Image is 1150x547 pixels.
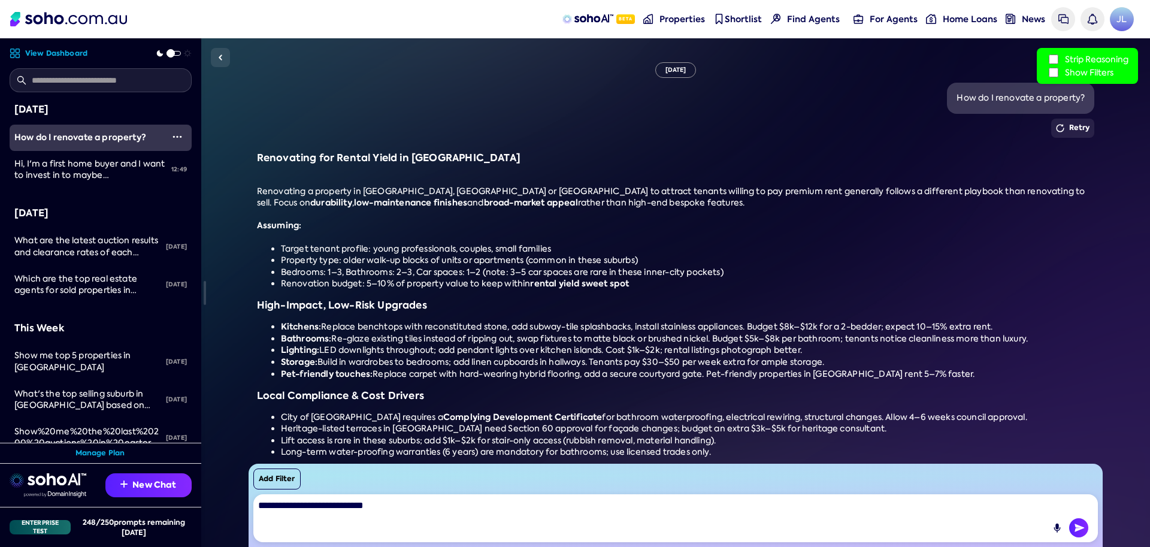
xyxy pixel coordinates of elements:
img: Find agents icon [771,14,781,24]
div: [DATE] [14,102,187,117]
div: 12:49 [167,156,192,183]
h3: Local Compliance & Cost Drivers [257,390,1095,402]
div: This Week [14,321,187,336]
span: News [1022,13,1045,25]
li: Heritage-listed terraces in [GEOGRAPHIC_DATA] need Section 60 approval for façade changes; budget... [281,423,1095,435]
img: sohoAI logo [562,14,613,24]
span: JL [1110,7,1134,31]
img: Data provided by Domain Insight [24,491,86,497]
li: LED downlights throughout; add pendant lights over kitchen islands. Cost $1k–$2k; rental listings... [281,344,1095,356]
li: Target tenant profile: young professionals, couples, small families [281,243,1095,255]
strong: durability [310,197,352,208]
span: What are the latest auction results and clearance rates of each month? and show me on a graph [14,235,158,269]
img: Recommendation icon [120,480,128,488]
strong: Lighting: [281,344,320,356]
div: [DATE] [655,62,697,78]
img: news-nav icon [1006,14,1016,24]
span: What's the top selling suburb in [GEOGRAPHIC_DATA] based on total sold properties in the past 12 ... [14,388,154,446]
strong: low-maintenance finishes [354,197,467,208]
span: Properties [659,13,705,25]
a: Manage Plan [75,448,125,458]
a: What's the top selling suburb in [GEOGRAPHIC_DATA] based on total sold properties in the past 12 ... [10,381,161,419]
span: How do I renovate a property? [14,131,146,143]
span: Show%20me%20the%20last%20200%20auctions%20in%20eastern%20suburbs%20with%20sold%20price,%20see%20more [14,426,159,472]
label: Show Filters [1046,66,1128,79]
h3: High-Impact, Low-Risk Upgrades [257,300,1095,312]
div: How do I renovate a property? [14,132,163,144]
span: Find Agents [787,13,840,25]
a: How do I renovate a property? [10,125,163,151]
div: Hi, I'm a first home buyer and I want to invest in to maybe Victoria or New South Wales, but I ne... [14,158,167,182]
a: Show me top 5 properties in [GEOGRAPHIC_DATA] [10,343,161,380]
button: New Chat [105,473,192,497]
span: Which are the top real estate agents for sold properties in [GEOGRAPHIC_DATA], [GEOGRAPHIC_DATA]? [14,273,137,319]
strong: Pet-friendly touches: [281,368,373,380]
strong: Bathrooms: [281,333,332,344]
h4: Assuming: [257,220,1095,232]
li: Replace benchtops with reconstituted stone, add subway-tile splashbacks, install stainless applia... [281,321,1095,333]
div: 248 / 250 prompts remaining [DATE] [75,517,192,537]
li: Bedrooms: 1–3, Bathrooms: 2–3, Car spaces: 1–2 (note: 3–5 car spaces are rare in these inner-city... [281,267,1095,279]
span: Shortlist [725,13,762,25]
div: [DATE] [161,386,192,413]
img: Retry icon [1056,124,1064,132]
span: rather than high-end bespoke features. [578,197,745,208]
img: shortlist-nav icon [714,14,724,24]
div: [DATE] [161,425,192,451]
span: , [352,197,354,208]
li: City of [GEOGRAPHIC_DATA] requires a for bathroom waterproofing, electrical rewiring, structural ... [281,412,1095,424]
strong: Kitchens: [281,321,322,333]
li: Re-glaze existing tiles instead of ripping out, swap fixtures to matte black or brushed nickel. B... [281,333,1095,345]
img: Soho Logo [10,12,127,26]
li: Long-term water-proofing warranties (6 years) are mandatory for bathrooms; use licensed trades only. [281,446,1095,458]
span: Renovating a property in [GEOGRAPHIC_DATA], [GEOGRAPHIC_DATA] or [GEOGRAPHIC_DATA] to attract ten... [257,186,1085,208]
img: More icon [172,132,182,141]
a: What are the latest auction results and clearance rates of each month? and show me on a graph [10,228,161,265]
a: View Dashboard [10,48,87,59]
div: Which are the top real estate agents for sold properties in eastern suburbs, Sydney? [14,273,161,297]
a: Messages [1051,7,1075,31]
img: messages icon [1058,14,1069,24]
div: [DATE] [161,234,192,260]
img: Sidebar toggle icon [213,50,228,65]
span: Hi, I'm a first home buyer and I want to invest in to maybe [GEOGRAPHIC_DATA] or [GEOGRAPHIC_DATA... [14,158,165,240]
button: Record Audio [1048,518,1067,537]
img: sohoai logo [10,473,86,488]
span: For Agents [870,13,918,25]
div: [DATE] [161,271,192,298]
div: What are the latest auction results and clearance rates of each month? and show me on a graph [14,235,161,258]
strong: rental yield sweet spot [530,277,629,289]
strong: Storage: [281,356,317,368]
h3: Renovating for Rental Yield in [GEOGRAPHIC_DATA] [257,152,1095,164]
a: Hi, I'm a first home buyer and I want to invest in to maybe [GEOGRAPHIC_DATA] or [GEOGRAPHIC_DATA... [10,151,167,189]
a: Show%20me%20the%20last%20200%20auctions%20in%20eastern%20suburbs%20with%20sold%20price,%20see%20more [10,419,161,457]
div: Show me top 5 properties in Sydney [14,350,161,373]
a: Which are the top real estate agents for sold properties in [GEOGRAPHIC_DATA], [GEOGRAPHIC_DATA]? [10,266,161,304]
li: Lift access is rare in these suburbs; add $1k–$2k for stair-only access (rubbish removal, materia... [281,435,1095,447]
strong: broad-market appeal [484,197,578,208]
span: and [467,197,484,208]
img: Send icon [1069,518,1088,537]
div: Enterprise Test [10,520,71,534]
input: Show Filters [1049,68,1058,77]
button: Add Filter [253,469,300,489]
button: Send [1069,518,1088,537]
span: Beta [616,14,635,24]
a: Notifications [1081,7,1104,31]
li: Build in wardrobes to bedrooms; add linen cupboards in hallways. Tenants pay $30–$50 per week ext... [281,356,1095,368]
div: [DATE] [161,349,192,375]
img: for-agents-nav icon [854,14,864,24]
li: Replace carpet with hard-wearing hybrid flooring, add a secure courtyard gate. Pet-friendly prope... [281,368,1095,380]
button: Retry [1051,119,1095,138]
span: Show me top 5 properties in [GEOGRAPHIC_DATA] [14,350,131,373]
img: bell icon [1087,14,1097,24]
span: Home Loans [943,13,997,25]
img: for-agents-nav icon [926,14,936,24]
strong: Complying Development Certificate [443,411,603,423]
label: Strip Reasoning [1046,53,1128,66]
li: Property type: older walk-up blocks of units or apartments (common in these suburbs) [281,255,1095,267]
a: Avatar of Jonathan Lui [1110,7,1134,31]
div: [DATE] [14,205,187,221]
div: How do I renovate a property? [957,92,1085,104]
